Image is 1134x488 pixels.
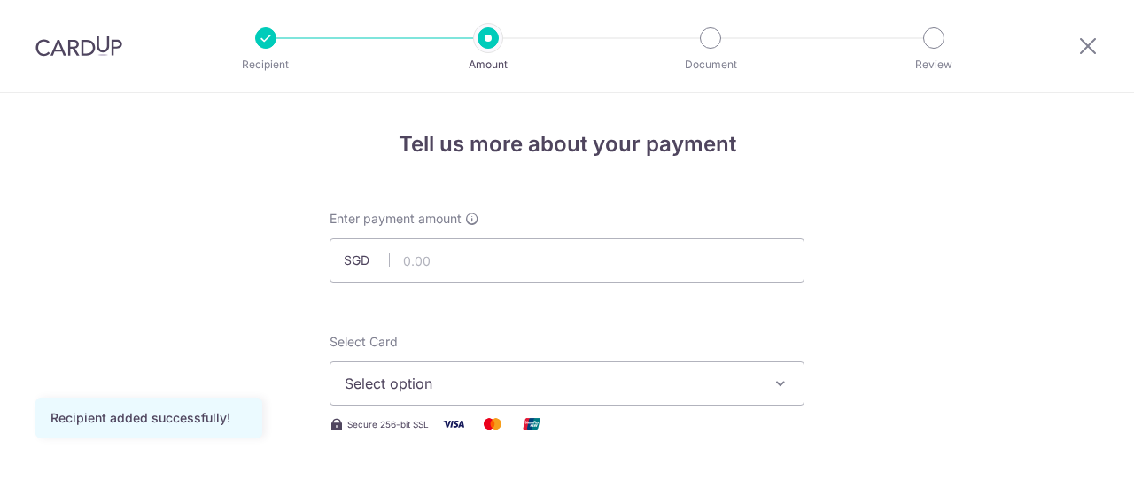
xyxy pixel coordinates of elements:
[330,238,804,283] input: 0.00
[344,252,390,269] span: SGD
[475,413,510,435] img: Mastercard
[868,56,999,74] p: Review
[1021,435,1116,479] iframe: Opens a widget where you can find more information
[200,56,331,74] p: Recipient
[50,409,247,427] div: Recipient added successfully!
[436,413,471,435] img: Visa
[330,361,804,406] button: Select option
[330,210,462,228] span: Enter payment amount
[645,56,776,74] p: Document
[347,417,429,431] span: Secure 256-bit SSL
[514,413,549,435] img: Union Pay
[330,128,804,160] h4: Tell us more about your payment
[423,56,554,74] p: Amount
[35,35,122,57] img: CardUp
[330,334,398,349] span: translation missing: en.payables.payment_networks.credit_card.summary.labels.select_card
[345,373,757,394] span: Select option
